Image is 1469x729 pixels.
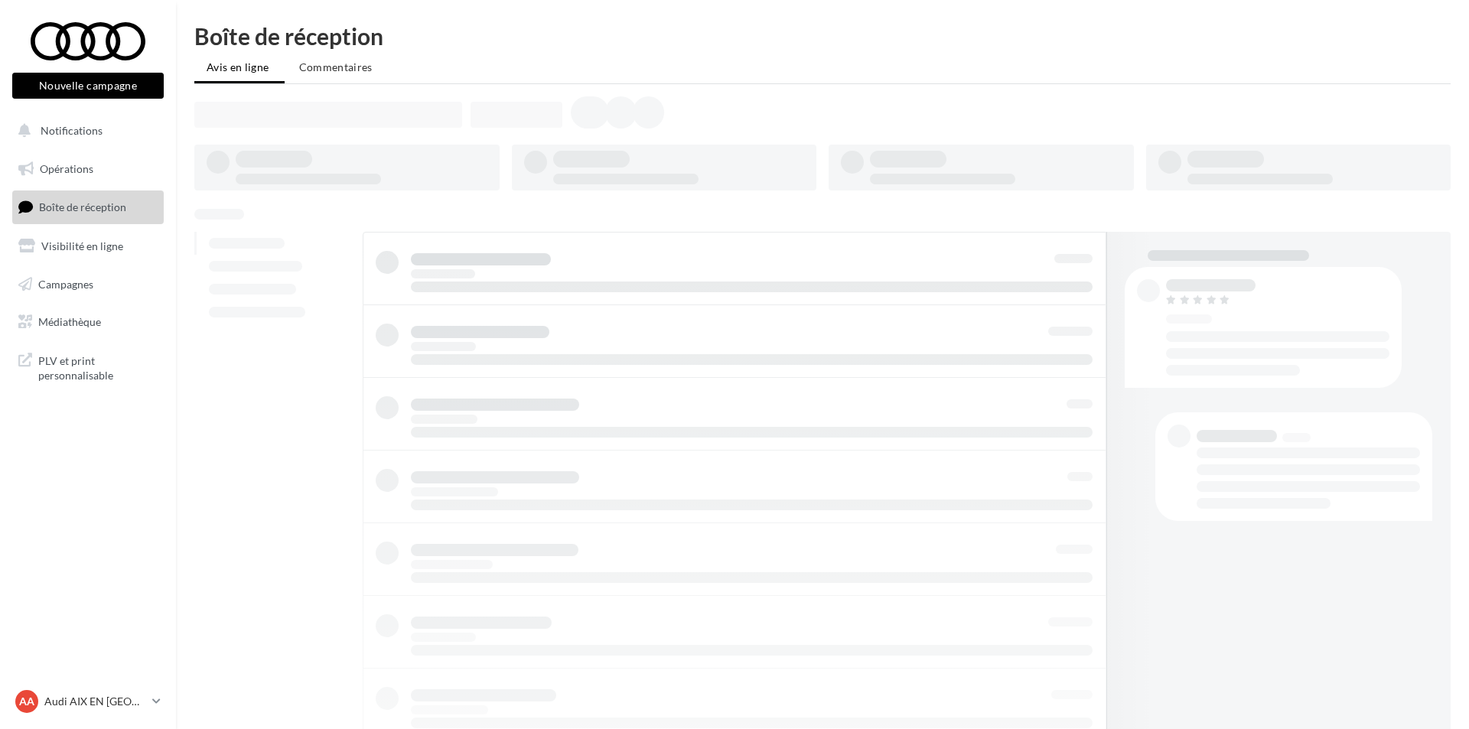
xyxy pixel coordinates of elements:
span: Commentaires [299,60,373,73]
a: Opérations [9,153,167,185]
a: PLV et print personnalisable [9,344,167,389]
span: AA [19,694,34,709]
span: Opérations [40,162,93,175]
button: Notifications [9,115,161,147]
span: Médiathèque [38,315,101,328]
button: Nouvelle campagne [12,73,164,99]
a: Boîte de réception [9,190,167,223]
a: AA Audi AIX EN [GEOGRAPHIC_DATA] [12,687,164,716]
span: Notifications [41,124,103,137]
p: Audi AIX EN [GEOGRAPHIC_DATA] [44,694,146,709]
a: Médiathèque [9,306,167,338]
a: Visibilité en ligne [9,230,167,262]
div: Boîte de réception [194,24,1451,47]
a: Campagnes [9,268,167,301]
span: Boîte de réception [39,200,126,213]
span: PLV et print personnalisable [38,350,158,383]
span: Visibilité en ligne [41,239,123,252]
span: Campagnes [38,277,93,290]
